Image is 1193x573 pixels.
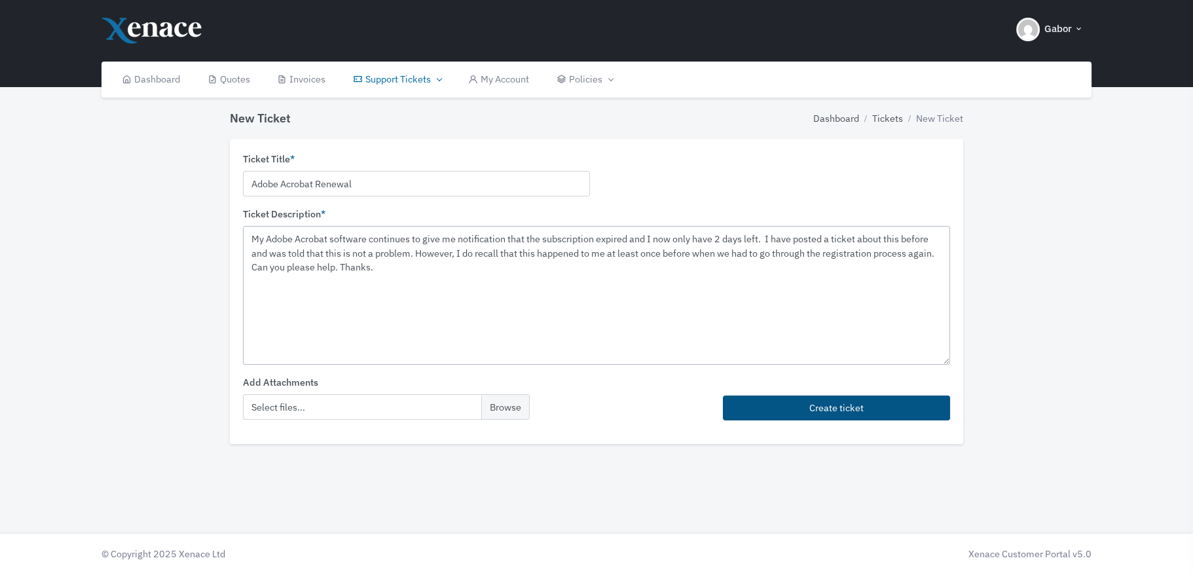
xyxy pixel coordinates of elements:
div: © Copyright 2025 Xenace Ltd [95,547,596,561]
a: Policies [543,62,626,98]
div: Xenace Customer Portal v5.0 [603,547,1092,561]
a: Dashboard [813,111,859,126]
a: Dashboard [108,62,194,98]
label: Add Attachments [243,375,318,390]
button: Create ticket [723,396,950,421]
img: Header Avatar [1016,18,1040,41]
span: Gabor [1044,22,1072,37]
a: Invoices [263,62,339,98]
label: Ticket Description [243,207,325,221]
a: Quotes [194,62,264,98]
button: Gabor [1008,7,1092,52]
a: Support Tickets [339,62,454,98]
li: New Ticket [903,111,963,126]
h4: New Ticket [230,111,291,126]
a: My Account [454,62,543,98]
a: Tickets [872,111,903,126]
label: Ticket Title [243,152,295,166]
